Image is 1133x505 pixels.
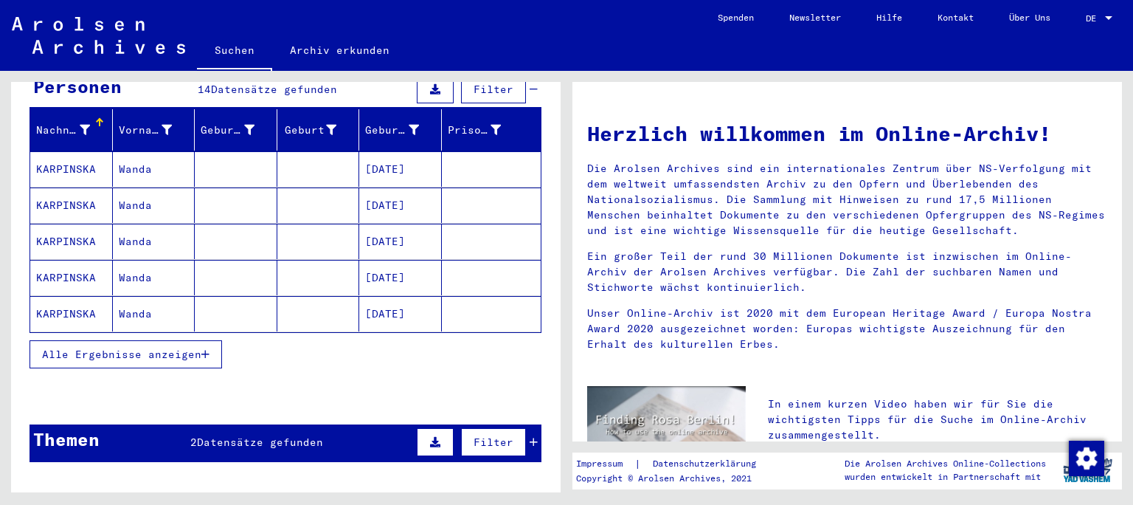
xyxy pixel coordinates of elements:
span: DE [1086,13,1102,24]
mat-header-cell: Geburt‏ [277,109,360,151]
a: Datenschutzerklärung [641,456,774,472]
p: Ein großer Teil der rund 30 Millionen Dokumente ist inzwischen im Online-Archiv der Arolsen Archi... [587,249,1107,295]
span: Alle Ergebnisse anzeigen [42,348,201,361]
mat-cell: Wanda [113,151,195,187]
p: In einem kurzen Video haben wir für Sie die wichtigsten Tipps für die Suche im Online-Archiv zusa... [768,396,1107,443]
p: wurden entwickelt in Partnerschaft mit [845,470,1046,484]
mat-cell: Wanda [113,260,195,295]
mat-cell: KARPINSKA [30,296,113,331]
div: Geburtsdatum [365,118,441,142]
mat-header-cell: Geburtsname [195,109,277,151]
mat-cell: KARPINSKA [30,151,113,187]
div: Nachname [36,118,112,142]
p: Die Arolsen Archives sind ein internationales Zentrum über NS-Verfolgung mit dem weltweit umfasse... [587,161,1107,238]
span: 14 [198,83,211,96]
span: Filter [474,83,513,96]
div: Geburtsdatum [365,123,419,138]
mat-cell: Wanda [113,296,195,331]
button: Filter [461,75,526,103]
mat-cell: [DATE] [359,260,442,295]
mat-cell: Wanda [113,224,195,259]
div: Prisoner # [448,118,524,142]
a: Suchen [197,32,272,71]
div: Themen [33,426,100,453]
a: Archiv erkunden [272,32,407,68]
div: Geburt‏ [283,118,359,142]
img: Zustimmung ändern [1069,441,1104,476]
button: Filter [461,428,526,456]
p: Unser Online-Archiv ist 2020 mit dem European Heritage Award / Europa Nostra Award 2020 ausgezeic... [587,306,1107,352]
span: 2 [190,436,197,449]
mat-cell: [DATE] [359,224,442,259]
mat-cell: [DATE] [359,151,442,187]
div: Prisoner # [448,123,502,138]
div: Geburtsname [201,118,277,142]
mat-header-cell: Vorname [113,109,195,151]
div: Vorname [119,118,195,142]
span: Datensätze gefunden [197,436,323,449]
p: Copyright © Arolsen Archives, 2021 [576,472,774,485]
mat-cell: [DATE] [359,188,442,223]
mat-cell: KARPINSKA [30,188,113,223]
div: Vorname [119,123,173,138]
a: Impressum [576,456,634,472]
div: Personen [33,73,122,100]
mat-header-cell: Prisoner # [442,109,541,151]
div: Nachname [36,123,90,138]
p: Die Arolsen Archives Online-Collections [845,457,1046,470]
span: Filter [474,436,513,449]
mat-cell: KARPINSKA [30,260,113,295]
mat-header-cell: Nachname [30,109,113,151]
img: video.jpg [587,386,746,473]
mat-cell: Wanda [113,188,195,223]
div: | [576,456,774,472]
mat-cell: [DATE] [359,296,442,331]
button: Alle Ergebnisse anzeigen [30,340,222,368]
mat-header-cell: Geburtsdatum [359,109,442,151]
img: Arolsen_neg.svg [12,17,185,54]
span: Datensätze gefunden [211,83,337,96]
div: Geburtsname [201,123,254,138]
mat-cell: KARPINSKA [30,224,113,259]
h1: Herzlich willkommen im Online-Archiv! [587,118,1107,149]
img: yv_logo.png [1060,452,1115,489]
div: Geburt‏ [283,123,337,138]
